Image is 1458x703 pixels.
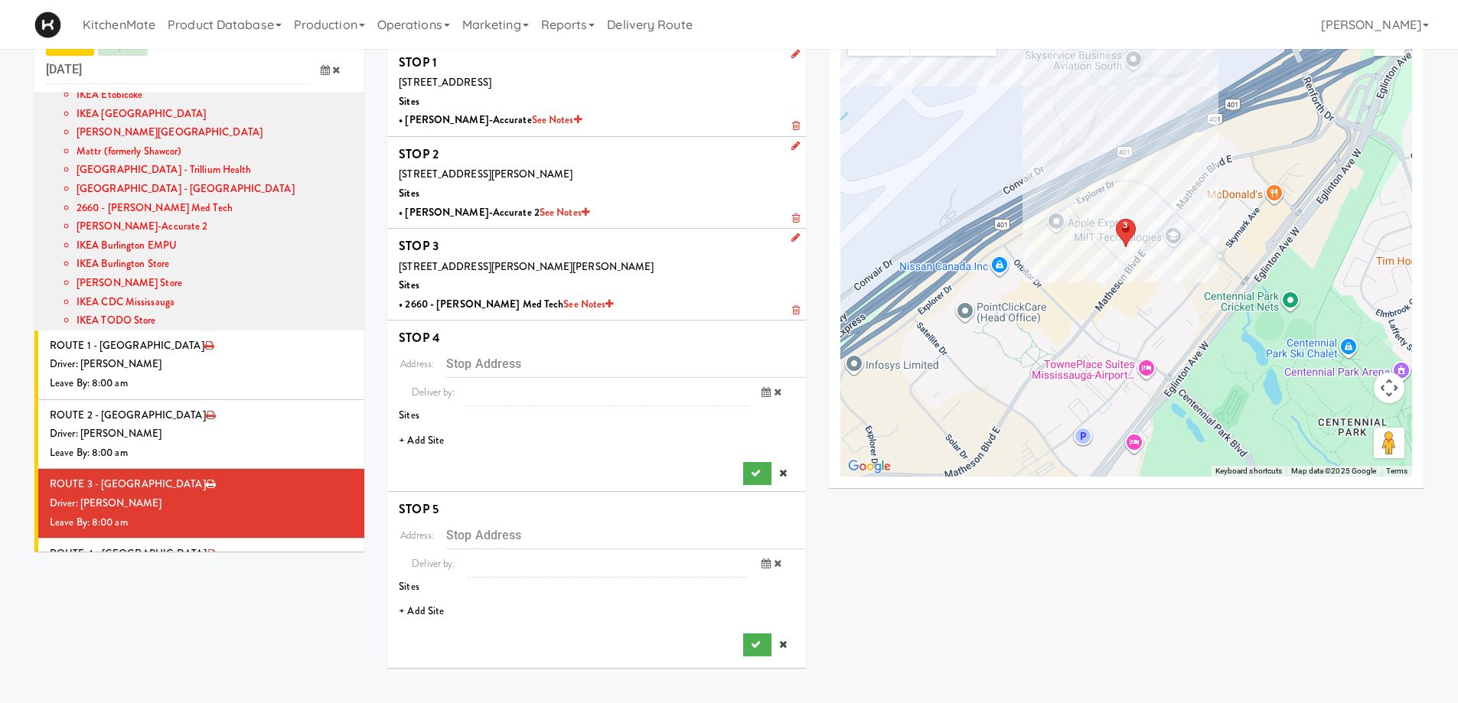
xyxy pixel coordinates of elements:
[50,513,353,532] div: Leave By: 8:00 am
[77,142,353,161] li: Mattr (formerly Shawcor)
[399,579,419,594] span: Sites
[77,293,353,312] li: IKEA CDC Mississauga
[446,521,806,549] input: Stop Address
[77,180,353,199] li: [GEOGRAPHIC_DATA] - [GEOGRAPHIC_DATA]
[399,165,794,184] div: [STREET_ADDRESS][PERSON_NAME]
[399,54,437,71] b: STOP 1
[399,205,589,220] b: • [PERSON_NAME]-Accurate 2
[399,145,439,163] b: STOP 2
[399,278,419,292] b: Sites
[387,137,806,229] li: STOP 2[STREET_ADDRESS][PERSON_NAME]Sites• [PERSON_NAME]-Accurate 2See Notes
[844,457,895,477] img: Google
[77,161,353,180] li: [GEOGRAPHIC_DATA] - Trillium Health
[50,355,353,374] div: Driver: [PERSON_NAME]
[399,112,581,127] b: • [PERSON_NAME]-Accurate
[446,350,806,378] input: Stop Address
[387,596,806,627] li: + Add Site
[387,45,806,137] li: STOP 1[STREET_ADDRESS]Sites• [PERSON_NAME]-AccurateSee Notes
[399,408,419,422] span: Sites
[34,400,364,470] li: ROUTE 2 - [GEOGRAPHIC_DATA]Driver: [PERSON_NAME]Leave By: 8:00 am
[77,255,353,274] li: IKEA Burlington Store
[387,229,806,321] li: STOP 3[STREET_ADDRESS][PERSON_NAME][PERSON_NAME]Sites• 2660 - [PERSON_NAME] Med TechSee Notes
[540,205,589,220] a: See Notes
[1215,466,1283,477] button: Keyboard shortcuts
[77,105,353,124] li: IKEA [GEOGRAPHIC_DATA]
[399,297,613,311] b: • 2660 - [PERSON_NAME] Med Tech
[1374,428,1404,458] button: Drag Pegman onto the map to open Street View
[844,457,895,477] a: Open this area in Google Maps (opens a new window)
[399,378,467,406] span: Deliver by:
[399,73,794,93] div: [STREET_ADDRESS]
[399,549,467,578] span: Deliver by:
[77,274,353,293] li: [PERSON_NAME] Store
[1123,220,1127,230] div: 3
[50,374,353,393] div: Leave By: 8:00 am
[50,494,353,513] div: Driver: [PERSON_NAME]
[34,330,364,400] li: ROUTE 1 - [GEOGRAPHIC_DATA]Driver: [PERSON_NAME]Leave By: 8:00 am
[399,500,439,518] b: STOP 5
[532,112,582,127] a: See Notes
[387,321,806,492] li: STOP 4Address:Deliver by: Sites+ Add Site
[399,237,439,255] b: STOP 3
[1374,373,1404,403] button: Map camera controls
[34,11,61,38] img: Micromart
[399,94,419,109] b: Sites
[77,217,353,236] li: [PERSON_NAME]-Accurate 2
[34,469,364,539] li: ROUTE 3 - [GEOGRAPHIC_DATA]Driver: [PERSON_NAME]Leave By: 8:00 am
[77,199,353,218] li: 2660 - [PERSON_NAME] Med Tech
[387,492,806,662] li: STOP 5Address:Deliver by: Sites+ Add Site
[399,329,440,347] b: STOP 4
[34,539,364,607] li: ROUTE 4 - [GEOGRAPHIC_DATA]Driver: No driver assignedLeave By: 12:00 am
[387,521,446,549] div: Address:
[77,123,353,142] li: [PERSON_NAME][GEOGRAPHIC_DATA]
[1386,467,1408,475] a: Terms
[387,350,446,378] div: Address:
[399,186,419,200] b: Sites
[50,425,353,444] div: Driver: [PERSON_NAME]
[387,425,806,457] li: + Add Site
[77,236,353,255] li: IKEA Burlington EMPU
[77,86,353,105] li: IKEA Etobicoke
[50,546,207,561] span: ROUTE 4 - [GEOGRAPHIC_DATA]
[50,408,206,422] span: ROUTE 2 - [GEOGRAPHIC_DATA]
[50,444,353,463] div: Leave By: 8:00 am
[1291,467,1376,475] span: Map data ©2025 Google
[77,311,353,330] li: IKEA TODO Store
[563,297,613,311] a: See Notes
[50,338,204,353] span: ROUTE 1 - [GEOGRAPHIC_DATA]
[50,477,206,491] span: ROUTE 3 - [GEOGRAPHIC_DATA]
[399,258,794,277] div: [STREET_ADDRESS][PERSON_NAME][PERSON_NAME]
